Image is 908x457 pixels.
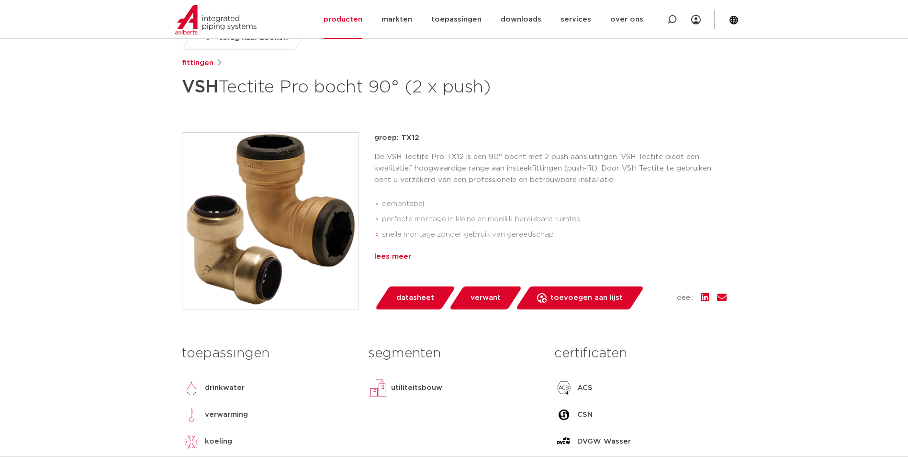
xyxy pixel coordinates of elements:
img: koeling [182,432,201,451]
img: CSN [554,405,573,424]
p: De VSH Tectite Pro TX12 is een 90° bocht met 2 push aansluitingen. VSH Tectite biedt een kwalitat... [374,151,727,186]
img: ACS [554,378,573,398]
p: groep: TX12 [374,132,727,144]
img: verwarming [182,405,201,424]
h3: toepassingen [182,344,354,363]
span: deel: [677,292,693,304]
h3: certificaten [554,344,726,363]
a: verwant [448,286,522,309]
p: drinkwater [205,382,245,394]
li: demontabel [382,196,727,212]
li: voorzien van alle relevante keuren [382,242,727,258]
img: drinkwater [182,378,201,398]
h1: Tectite Pro bocht 90° (2 x push) [182,73,541,102]
span: verwant [471,290,501,306]
p: koeling [205,436,232,447]
a: datasheet [374,286,456,309]
li: perfecte montage in kleine en moeilijk bereikbare ruimtes [382,212,727,227]
img: Product Image for VSH Tectite Pro bocht 90° (2 x push) [182,133,359,309]
span: toevoegen aan lijst [550,290,623,306]
a: fittingen [182,57,213,69]
span: datasheet [396,290,434,306]
strong: VSH [182,79,218,96]
p: ACS [577,382,593,394]
h3: segmenten [368,344,540,363]
img: utiliteitsbouw [368,378,387,398]
p: verwarming [205,409,248,421]
div: lees meer [374,251,727,263]
li: snelle montage zonder gebruik van gereedschap [382,227,727,242]
p: CSN [577,409,593,421]
p: DVGW Wasser [577,436,631,447]
img: DVGW Wasser [554,432,573,451]
p: utiliteitsbouw [391,382,442,394]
